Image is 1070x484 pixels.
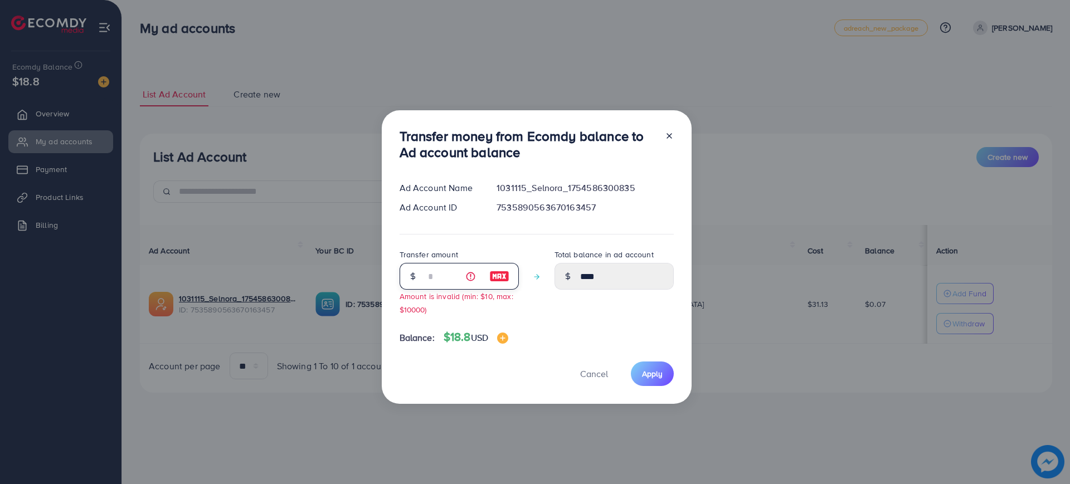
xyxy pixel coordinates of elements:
small: Amount is invalid (min: $10, max: $10000) [400,291,513,314]
span: Balance: [400,331,435,344]
img: image [489,270,509,283]
div: 7535890563670163457 [488,201,682,214]
button: Cancel [566,361,622,385]
label: Total balance in ad account [555,249,654,260]
div: Ad Account ID [391,201,488,214]
h3: Transfer money from Ecomdy balance to Ad account balance [400,128,656,160]
div: 1031115_Selnora_1754586300835 [488,182,682,194]
label: Transfer amount [400,249,458,260]
span: USD [471,331,488,344]
img: image [497,333,508,344]
div: Ad Account Name [391,182,488,194]
span: Cancel [580,368,608,380]
span: Apply [642,368,663,379]
h4: $18.8 [444,330,508,344]
button: Apply [631,361,674,385]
